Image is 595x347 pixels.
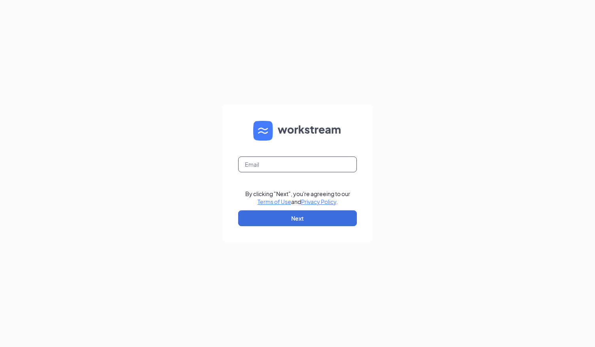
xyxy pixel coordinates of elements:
[253,121,342,141] img: WS logo and Workstream text
[258,198,291,205] a: Terms of Use
[238,210,357,226] button: Next
[245,190,350,206] div: By clicking "Next", you're agreeing to our and .
[301,198,336,205] a: Privacy Policy
[238,156,357,172] input: Email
